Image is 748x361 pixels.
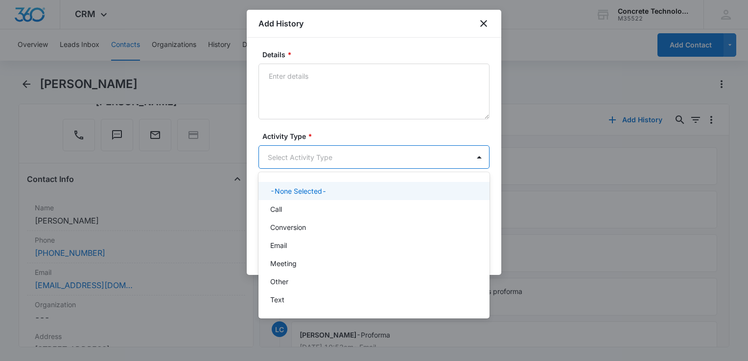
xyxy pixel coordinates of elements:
[270,276,288,287] p: Other
[270,294,284,305] p: Text
[270,222,306,232] p: Conversion
[270,258,297,269] p: Meeting
[270,240,287,250] p: Email
[270,186,327,196] p: -None Selected-
[270,204,282,214] p: Call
